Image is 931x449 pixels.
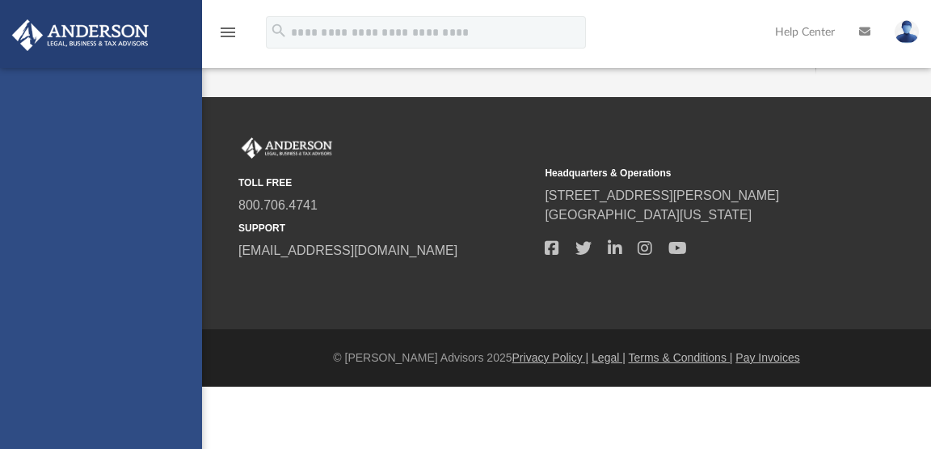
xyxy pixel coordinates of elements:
small: SUPPORT [238,221,533,235]
a: Pay Invoices [735,351,799,364]
a: [GEOGRAPHIC_DATA][US_STATE] [545,208,752,222]
a: [STREET_ADDRESS][PERSON_NAME] [545,188,779,202]
small: TOLL FREE [238,176,533,190]
a: 800.706.4741 [238,198,318,212]
small: Headquarters & Operations [545,166,840,180]
img: Anderson Advisors Platinum Portal [238,138,335,159]
i: menu [218,23,238,42]
img: User Pic [895,20,919,44]
div: © [PERSON_NAME] Advisors 2025 [202,349,931,366]
a: [EMAIL_ADDRESS][DOMAIN_NAME] [238,244,457,257]
a: menu [218,31,238,42]
img: Anderson Advisors Platinum Portal [7,19,154,51]
a: Legal | [592,351,626,364]
a: Terms & Conditions | [629,351,733,364]
i: search [270,22,288,40]
a: Privacy Policy | [512,351,589,364]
